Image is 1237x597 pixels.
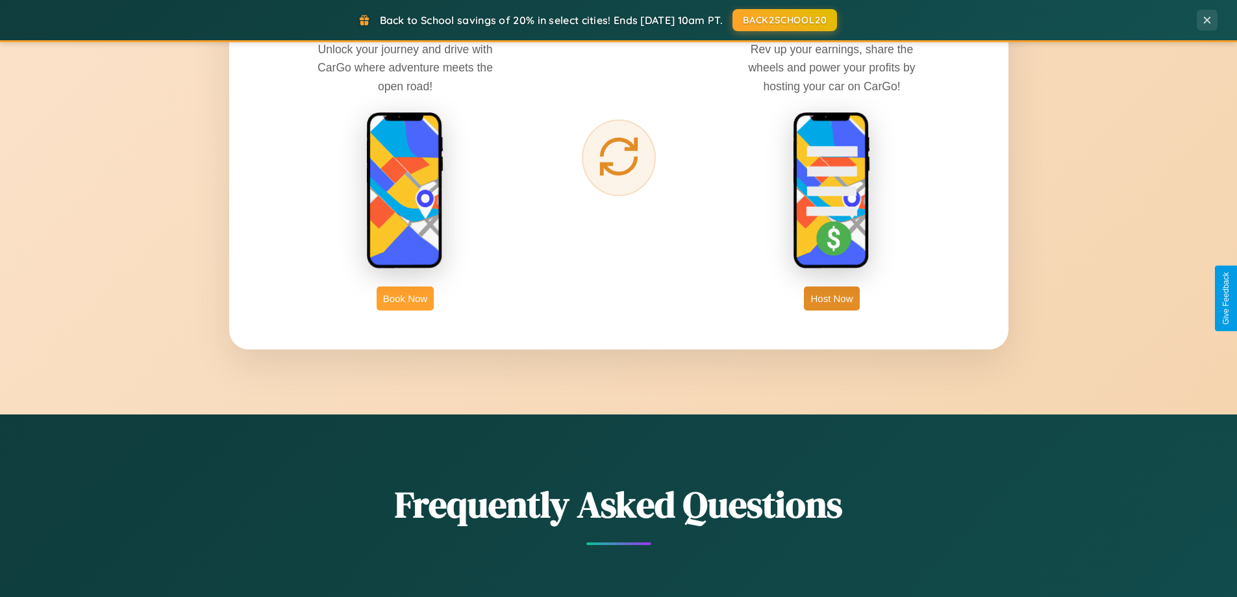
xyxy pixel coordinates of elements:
img: rent phone [366,112,444,270]
button: Book Now [377,286,434,311]
img: host phone [793,112,871,270]
h2: Frequently Asked Questions [229,479,1008,529]
p: Rev up your earnings, share the wheels and power your profits by hosting your car on CarGo! [734,40,929,95]
button: BACK2SCHOOL20 [732,9,837,31]
span: Back to School savings of 20% in select cities! Ends [DATE] 10am PT. [380,14,723,27]
div: Give Feedback [1221,272,1231,325]
button: Host Now [804,286,859,311]
p: Unlock your journey and drive with CarGo where adventure meets the open road! [308,40,503,95]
